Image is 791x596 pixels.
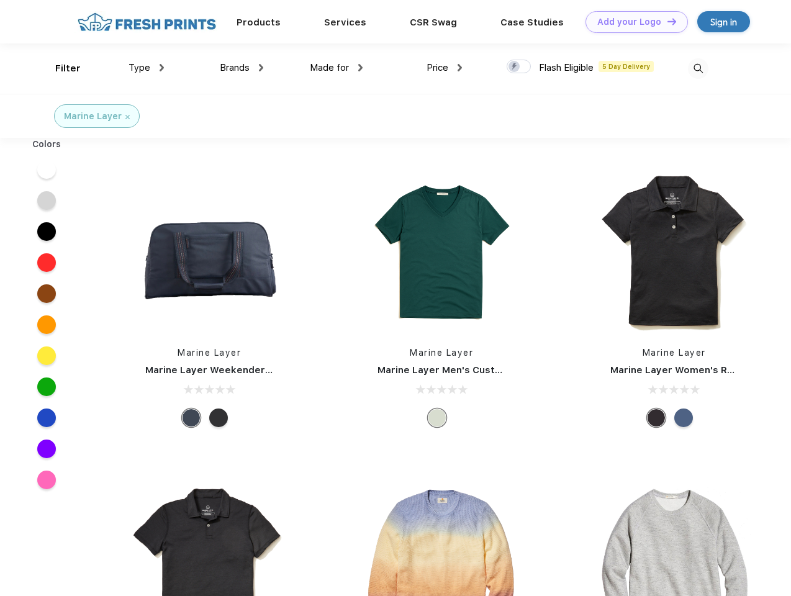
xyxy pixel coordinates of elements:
div: Phantom [209,409,228,427]
img: desktop_search.svg [688,58,708,79]
img: dropdown.png [458,64,462,71]
img: func=resize&h=266 [592,169,757,334]
img: dropdown.png [160,64,164,71]
div: Navy [182,409,201,427]
a: Marine Layer [643,348,706,358]
a: Services [324,17,366,28]
div: Navy [674,409,693,427]
a: Marine Layer Men's Custom Dyed Signature V-Neck [377,364,623,376]
div: Marine Layer [64,110,122,123]
div: Sign in [710,15,737,29]
a: Marine Layer [178,348,241,358]
div: Colors [23,138,71,151]
img: func=resize&h=266 [127,169,292,334]
span: Type [129,62,150,73]
span: 5 Day Delivery [599,61,654,72]
div: Black [647,409,666,427]
span: Flash Eligible [539,62,594,73]
a: Sign in [697,11,750,32]
img: dropdown.png [358,64,363,71]
span: Brands [220,62,250,73]
span: Made for [310,62,349,73]
img: filter_cancel.svg [125,115,130,119]
span: Price [427,62,448,73]
img: func=resize&h=266 [359,169,524,334]
a: Marine Layer Weekender Bag [145,364,286,376]
div: Add your Logo [597,17,661,27]
a: Products [237,17,281,28]
a: Marine Layer [410,348,473,358]
img: dropdown.png [259,64,263,71]
img: DT [667,18,676,25]
div: Filter [55,61,81,76]
img: fo%20logo%202.webp [74,11,220,33]
div: Any Color [428,409,446,427]
a: CSR Swag [410,17,457,28]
